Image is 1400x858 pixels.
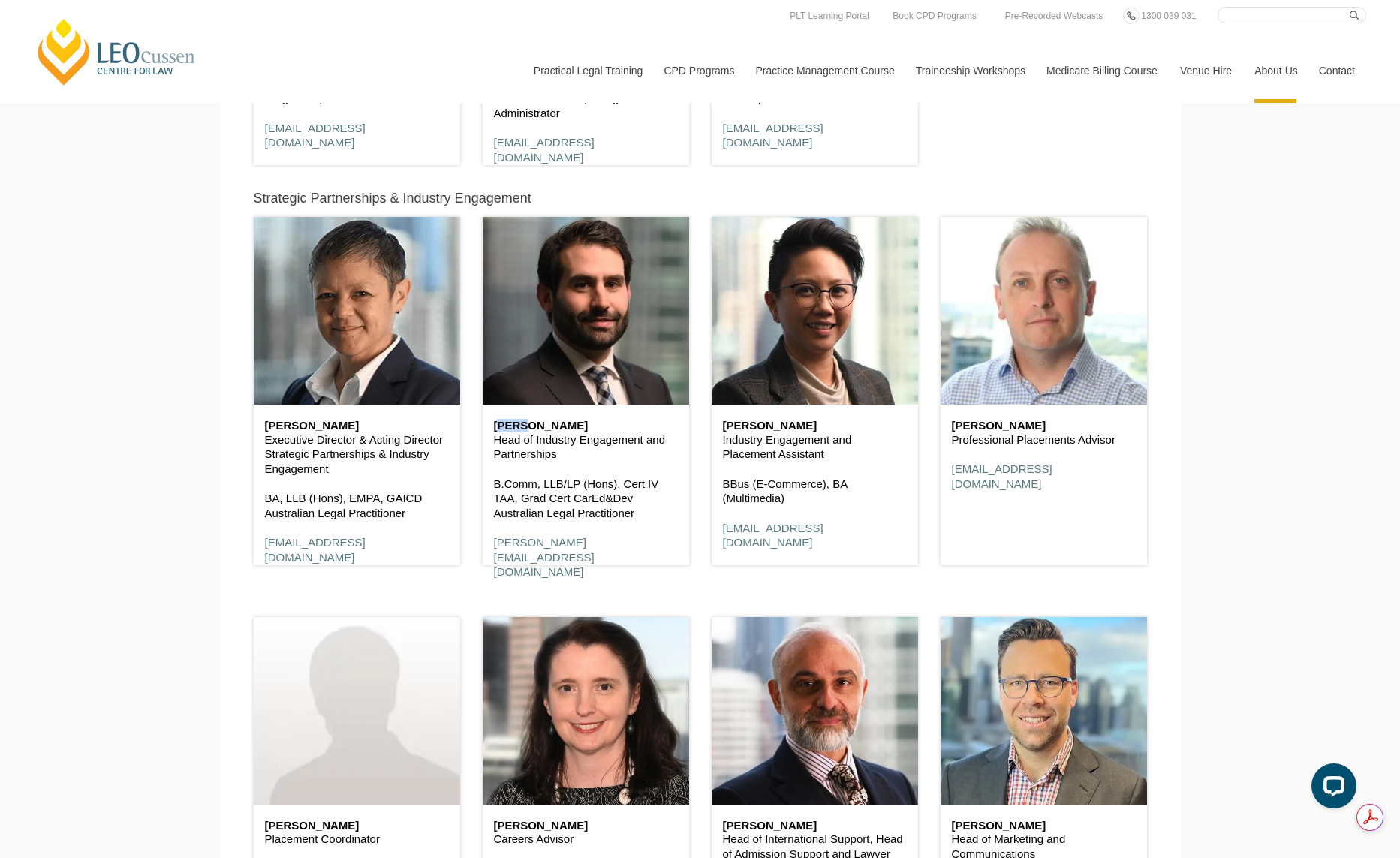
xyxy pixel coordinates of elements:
[494,832,678,847] p: Careers Advisor
[723,420,907,432] h6: [PERSON_NAME]
[1243,38,1308,103] a: About Us
[723,522,823,549] a: [EMAIL_ADDRESS][DOMAIN_NAME]
[494,136,595,164] a: [EMAIL_ADDRESS][DOMAIN_NAME]
[723,432,907,462] p: Industry Engagement and Placement Assistant
[745,38,905,103] a: Practice Management Course
[34,17,200,87] a: [PERSON_NAME] Centre for Law
[265,420,449,432] h6: [PERSON_NAME]
[494,420,678,432] h6: [PERSON_NAME]
[254,191,531,206] h5: Strategic Partnerships & Industry Engagement
[265,832,449,847] p: Placement Coordinator
[494,477,678,521] p: B.Comm, LLB/LP (Hons), Cert IV TAA, Grad Cert CarEd&Dev Australian Legal Practitioner
[494,536,595,578] a: [PERSON_NAME][EMAIL_ADDRESS][DOMAIN_NAME]
[1035,38,1169,103] a: Medicare Billing Course
[1001,8,1107,24] a: Pre-Recorded Webcasts
[1141,11,1196,21] span: 1300 039 031
[723,122,823,149] a: [EMAIL_ADDRESS][DOMAIN_NAME]
[786,8,873,24] a: PLT Learning Portal
[723,477,907,506] p: BBus (E-Commerce), BA (Multimedia)
[494,820,678,832] h6: [PERSON_NAME]
[952,420,1136,432] h6: [PERSON_NAME]
[1299,757,1362,820] iframe: LiveChat chat widget
[723,820,907,832] h6: [PERSON_NAME]
[905,38,1035,103] a: Traineeship Workshops
[265,122,366,149] a: [EMAIL_ADDRESS][DOMAIN_NAME]
[1308,38,1366,103] a: Contact
[265,491,449,520] p: BA, LLB (Hons), EMPA, GAICD Australian Legal Practitioner
[952,432,1136,447] p: Professional Placements Advisor
[265,432,449,477] p: Executive Director & Acting Director Strategic Partnerships & Industry Engagement
[1169,38,1243,103] a: Venue Hire
[652,38,744,103] a: CPD Programs
[952,820,1136,832] h6: [PERSON_NAME]
[265,536,366,564] a: [EMAIL_ADDRESS][DOMAIN_NAME]
[1137,8,1200,24] a: 1300 039 031
[494,432,678,462] p: Head of Industry Engagement and Partnerships
[952,462,1052,490] a: [EMAIL_ADDRESS][DOMAIN_NAME]
[265,820,449,832] h6: [PERSON_NAME]
[889,8,980,24] a: Book CPD Programs
[494,91,678,120] p: Enrolment and Reporting Administrator
[522,38,653,103] a: Practical Legal Training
